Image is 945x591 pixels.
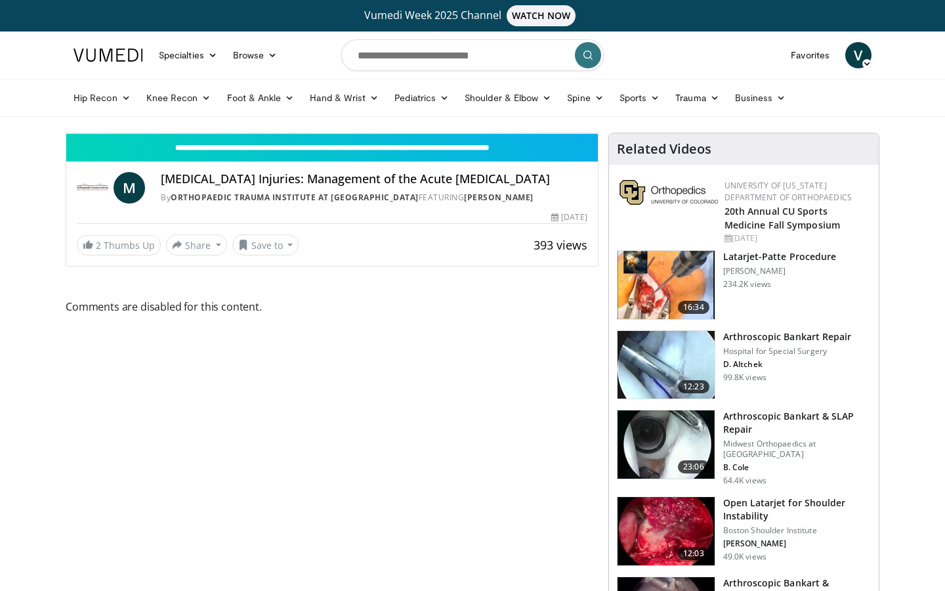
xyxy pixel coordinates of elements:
[66,133,598,134] video-js: Video Player
[166,234,227,255] button: Share
[559,85,611,111] a: Spine
[723,525,871,536] p: Boston Shoulder Institute
[723,279,771,290] p: 234.2K views
[73,49,143,62] img: VuMedi Logo
[723,330,852,343] h3: Arthroscopic Bankart Repair
[225,42,285,68] a: Browse
[66,298,598,315] span: Comments are disabled for this content.
[617,410,871,486] a: 23:06 Arthroscopic Bankart & SLAP Repair Midwest Orthopaedics at [GEOGRAPHIC_DATA] B. Cole 64.4K ...
[161,192,587,204] div: By FEATURING
[618,251,715,319] img: 617583_3.png.150x105_q85_crop-smart_upscale.jpg
[724,232,868,244] div: [DATE]
[723,359,852,370] p: D. Altchek
[612,85,668,111] a: Sports
[618,331,715,399] img: 10039_3.png.150x105_q85_crop-smart_upscale.jpg
[232,234,299,255] button: Save to
[138,85,219,111] a: Knee Recon
[678,301,709,314] span: 16:34
[302,85,387,111] a: Hand & Wrist
[617,141,711,157] h4: Related Videos
[618,497,715,565] img: 944938_3.png.150x105_q85_crop-smart_upscale.jpg
[171,192,419,203] a: Orthopaedic Trauma Institute at [GEOGRAPHIC_DATA]
[845,42,871,68] a: V
[723,475,766,486] p: 64.4K views
[727,85,794,111] a: Business
[507,5,576,26] span: WATCH NOW
[161,172,587,186] h4: [MEDICAL_DATA] Injuries: Management of the Acute [MEDICAL_DATA]
[723,372,766,383] p: 99.8K views
[723,496,871,523] h3: Open Latarjet for Shoulder Instability
[77,172,108,204] img: Orthopaedic Trauma Institute at UCSF
[678,380,709,393] span: 12:23
[667,85,727,111] a: Trauma
[114,172,145,204] a: M
[464,192,534,203] a: [PERSON_NAME]
[617,330,871,400] a: 12:23 Arthroscopic Bankart Repair Hospital for Special Surgery D. Altchek 99.8K views
[723,538,871,549] p: [PERSON_NAME]
[783,42,837,68] a: Favorites
[341,39,604,71] input: Search topics, interventions
[75,5,870,26] a: Vumedi Week 2025 ChannelWATCH NOW
[724,205,840,231] a: 20th Annual CU Sports Medicine Fall Symposium
[457,85,559,111] a: Shoulder & Elbow
[66,85,138,111] a: Hip Recon
[619,180,718,205] img: 355603a8-37da-49b6-856f-e00d7e9307d3.png.150x105_q85_autocrop_double_scale_upscale_version-0.2.png
[77,235,161,255] a: 2 Thumbs Up
[723,266,836,276] p: [PERSON_NAME]
[617,496,871,566] a: 12:03 Open Latarjet for Shoulder Instability Boston Shoulder Institute [PERSON_NAME] 49.0K views
[551,211,587,223] div: [DATE]
[723,552,766,562] p: 49.0K views
[534,237,587,253] span: 393 views
[723,346,852,357] p: Hospital for Special Surgery
[723,462,871,473] p: B. Cole
[219,85,303,111] a: Foot & Ankle
[618,410,715,479] img: cole_0_3.png.150x105_q85_crop-smart_upscale.jpg
[387,85,457,111] a: Pediatrics
[723,410,871,436] h3: Arthroscopic Bankart & SLAP Repair
[723,439,871,460] p: Midwest Orthopaedics at [GEOGRAPHIC_DATA]
[723,250,836,263] h3: Latarjet-Patte Procedure
[724,180,852,203] a: University of [US_STATE] Department of Orthopaedics
[151,42,225,68] a: Specialties
[96,239,101,252] span: 2
[678,460,709,473] span: 23:06
[678,547,709,560] span: 12:03
[617,250,871,320] a: 16:34 Latarjet-Patte Procedure [PERSON_NAME] 234.2K views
